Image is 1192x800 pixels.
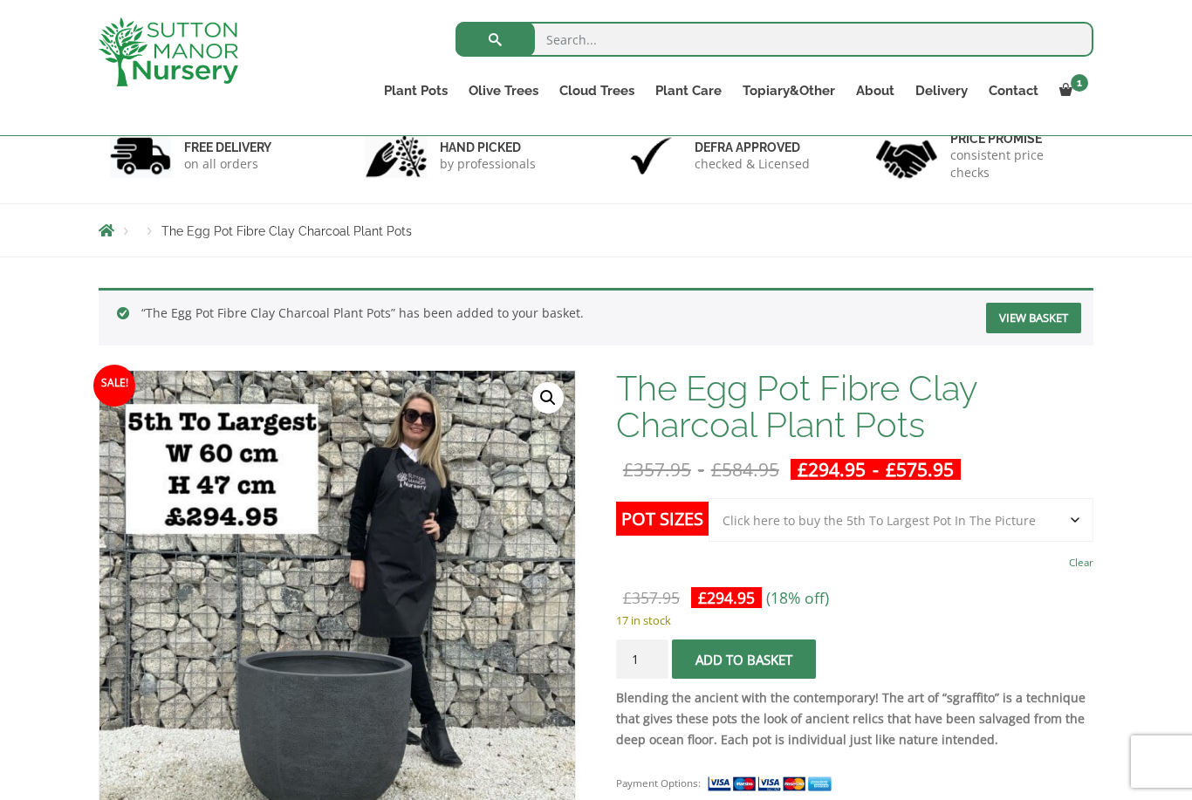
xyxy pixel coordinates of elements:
strong: Blending the ancient with the contemporary! The art of “sgraffito” is a technique that gives thes... [616,689,1086,748]
a: Clear options [1069,550,1093,575]
img: 2.jpg [366,133,427,178]
span: £ [798,457,808,482]
del: - [616,459,786,480]
input: Product quantity [616,639,668,679]
div: “The Egg Pot Fibre Clay Charcoal Plant Pots” has been added to your basket. [99,288,1093,345]
small: Payment Options: [616,776,701,790]
bdi: 575.95 [886,457,954,482]
bdi: 294.95 [798,457,866,482]
a: Delivery [905,79,978,103]
bdi: 357.95 [623,587,680,608]
span: The Egg Pot Fibre Clay Charcoal Plant Pots [161,224,412,238]
p: consistent price checks [950,147,1083,181]
img: logo [99,17,238,86]
span: £ [711,457,722,482]
h6: Defra approved [695,140,810,155]
span: £ [623,457,634,482]
a: Topiary&Other [732,79,846,103]
nav: Breadcrumbs [99,223,1093,237]
span: 1 [1071,74,1088,92]
h1: The Egg Pot Fibre Clay Charcoal Plant Pots [616,370,1093,443]
span: £ [698,587,707,608]
input: Search... [456,22,1093,57]
p: on all orders [184,155,271,173]
a: Cloud Trees [549,79,645,103]
a: About [846,79,905,103]
span: Sale! [93,365,135,407]
ins: - [791,459,961,480]
p: 17 in stock [616,610,1093,631]
a: View full-screen image gallery [532,382,564,414]
bdi: 357.95 [623,457,691,482]
a: Contact [978,79,1049,103]
a: Olive Trees [458,79,549,103]
h6: FREE DELIVERY [184,140,271,155]
img: 3.jpg [620,133,682,178]
span: £ [623,587,632,608]
button: Add to basket [672,639,816,679]
a: Plant Care [645,79,732,103]
a: 1 [1049,79,1093,103]
label: Pot Sizes [616,502,709,536]
p: checked & Licensed [695,155,810,173]
p: by professionals [440,155,536,173]
a: Plant Pots [373,79,458,103]
h6: Price promise [950,131,1083,147]
bdi: 584.95 [711,457,779,482]
bdi: 294.95 [698,587,755,608]
img: payment supported [707,775,838,793]
span: £ [886,457,896,482]
span: (18% off) [766,587,829,608]
h6: hand picked [440,140,536,155]
img: 4.jpg [876,129,937,182]
a: View basket [986,303,1081,333]
img: 1.jpg [110,133,171,178]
